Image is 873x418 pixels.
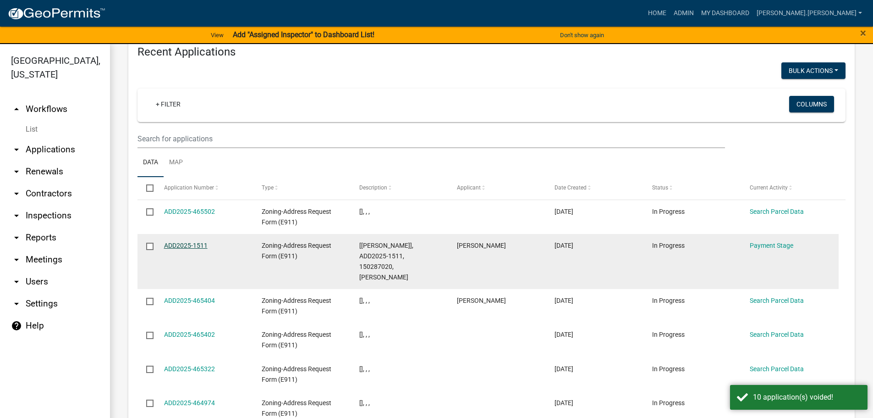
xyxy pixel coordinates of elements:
button: Don't show again [556,28,608,43]
i: arrow_drop_down [11,144,22,155]
a: ADD2025-465322 [164,365,215,373]
a: My Dashboard [697,5,753,22]
datatable-header-cell: Select [137,177,155,199]
h4: Recent Applications [137,45,846,59]
a: Search Parcel Data [750,331,804,338]
span: 08/18/2025 [555,331,573,338]
span: × [860,27,866,39]
datatable-header-cell: Applicant [448,177,546,199]
span: 08/18/2025 [555,242,573,249]
button: Columns [789,96,834,112]
a: ADD2025-465402 [164,331,215,338]
span: [], , , [359,399,370,407]
strong: Add "Assigned Inspector" to Dashboard List! [233,30,374,39]
i: arrow_drop_up [11,104,22,115]
i: arrow_drop_down [11,166,22,177]
span: In Progress [652,242,685,249]
span: Date Created [555,184,587,191]
span: [], , , [359,331,370,338]
span: In Progress [652,331,685,338]
datatable-header-cell: Status [643,177,741,199]
i: arrow_drop_down [11,254,22,265]
a: Map [164,148,188,178]
span: Zoning-Address Request Form (E911) [262,399,331,417]
i: arrow_drop_down [11,188,22,199]
span: dennis jacobson [457,242,506,249]
span: Zoning-Address Request Form (E911) [262,242,331,260]
span: [Nicole Bradbury], ADD2025-1511, 150287020, DENNIS JACOBSON [359,242,413,280]
i: arrow_drop_down [11,298,22,309]
span: Status [652,184,668,191]
a: Search Parcel Data [750,208,804,215]
span: [], , , [359,297,370,304]
a: Admin [670,5,697,22]
span: Susan Rockwell [457,297,506,304]
span: Zoning-Address Request Form (E911) [262,208,331,226]
i: arrow_drop_down [11,276,22,287]
a: Search Parcel Data [750,297,804,304]
a: ADD2025-465502 [164,208,215,215]
span: Zoning-Address Request Form (E911) [262,297,331,315]
span: In Progress [652,208,685,215]
span: Zoning-Address Request Form (E911) [262,331,331,349]
span: [], , , [359,365,370,373]
a: ADD2025-464974 [164,399,215,407]
datatable-header-cell: Current Activity [741,177,839,199]
datatable-header-cell: Date Created [546,177,643,199]
span: 08/18/2025 [555,208,573,215]
a: Data [137,148,164,178]
a: Payment Stage [750,242,793,249]
datatable-header-cell: Application Number [155,177,253,199]
i: arrow_drop_down [11,210,22,221]
a: [PERSON_NAME].[PERSON_NAME] [753,5,866,22]
span: In Progress [652,365,685,373]
span: 08/18/2025 [555,297,573,304]
span: Zoning-Address Request Form (E911) [262,365,331,383]
i: arrow_drop_down [11,232,22,243]
datatable-header-cell: Type [253,177,350,199]
a: Search Parcel Data [750,365,804,373]
input: Search for applications [137,129,725,148]
span: Type [262,184,274,191]
span: 08/18/2025 [555,365,573,373]
span: 08/17/2025 [555,399,573,407]
span: In Progress [652,399,685,407]
a: ADD2025-1511 [164,242,208,249]
a: + Filter [148,96,188,112]
span: Application Number [164,184,214,191]
span: In Progress [652,297,685,304]
span: [], , , [359,208,370,215]
span: Current Activity [750,184,788,191]
a: Home [644,5,670,22]
a: ADD2025-465404 [164,297,215,304]
i: help [11,320,22,331]
button: Close [860,28,866,39]
span: Applicant [457,184,481,191]
a: View [207,28,227,43]
datatable-header-cell: Description [351,177,448,199]
span: Description [359,184,387,191]
button: Bulk Actions [781,62,846,79]
div: 10 application(s) voided! [753,392,861,403]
